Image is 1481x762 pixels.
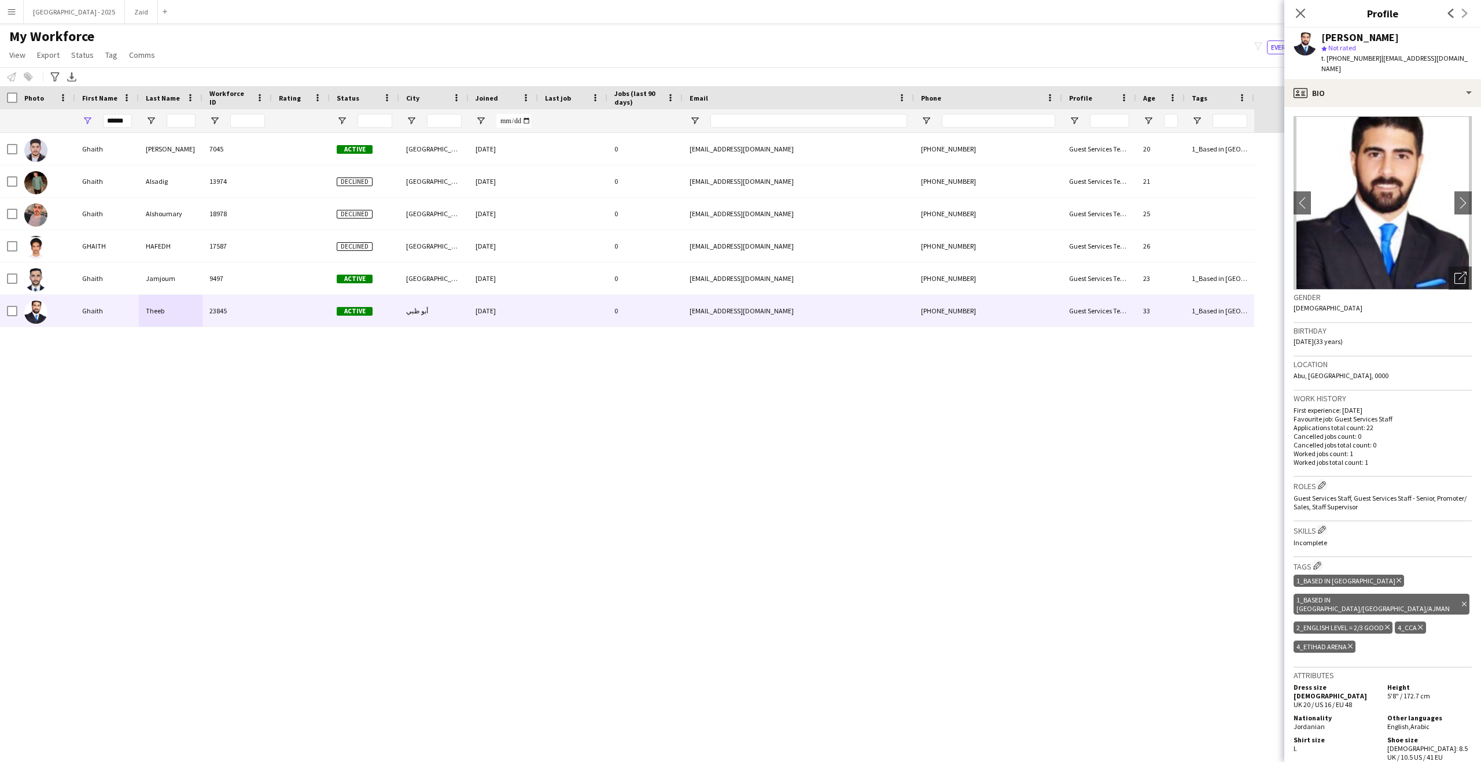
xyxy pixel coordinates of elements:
[683,262,914,294] div: [EMAIL_ADDRESS][DOMAIN_NAME]
[202,262,272,294] div: 9497
[1062,262,1136,294] div: Guest Services Team
[1136,133,1185,165] div: 20
[607,230,683,262] div: 0
[24,94,44,102] span: Photo
[476,94,498,102] span: Joined
[399,133,469,165] div: [GEOGRAPHIC_DATA]
[1294,641,1355,653] div: 4_Etihad Arena
[1294,735,1378,744] h5: Shirt size
[710,114,907,128] input: Email Filter Input
[1294,575,1404,587] div: 1_Based in [GEOGRAPHIC_DATA]
[1192,116,1202,126] button: Open Filter Menu
[683,230,914,262] div: [EMAIL_ADDRESS][DOMAIN_NAME]
[476,116,486,126] button: Open Filter Menu
[1185,133,1254,165] div: 1_Based in [GEOGRAPHIC_DATA]/[GEOGRAPHIC_DATA]/Ajman, 2_English Level = 3/3 Excellent
[279,94,301,102] span: Rating
[607,165,683,197] div: 0
[1062,198,1136,230] div: Guest Services Team
[82,94,117,102] span: First Name
[24,268,47,291] img: Ghaith Jamjoum
[1294,116,1472,290] img: Crew avatar or photo
[124,47,160,62] a: Comms
[1294,292,1472,302] h3: Gender
[1294,406,1472,415] p: First experience: [DATE]
[1321,54,1468,73] span: | [EMAIL_ADDRESS][DOMAIN_NAME]
[167,114,196,128] input: Last Name Filter Input
[202,198,272,230] div: 18978
[1294,494,1467,511] span: Guest Services Staff, Guest Services Staff - Senior, Promoter/ Sales, Staff Supervisor
[1062,230,1136,262] div: Guest Services Team
[914,230,1062,262] div: [PHONE_NUMBER]
[1267,40,1328,54] button: Everyone12,618
[1449,267,1472,290] div: Open photos pop-in
[1143,116,1154,126] button: Open Filter Menu
[1185,295,1254,327] div: 1_Based in [GEOGRAPHIC_DATA], 1_Based in [GEOGRAPHIC_DATA]/[GEOGRAPHIC_DATA]/[GEOGRAPHIC_DATA], 2...
[1294,700,1352,709] span: UK 20 / US 16 / EU 48
[75,262,139,294] div: Ghaith
[75,165,139,197] div: Ghaith
[139,133,202,165] div: [PERSON_NAME]
[914,198,1062,230] div: [PHONE_NUMBER]
[1294,371,1388,380] span: Abu, [GEOGRAPHIC_DATA], 0000
[399,165,469,197] div: [GEOGRAPHIC_DATA]
[146,94,180,102] span: Last Name
[469,295,538,327] div: [DATE]
[1294,415,1472,423] p: Favourite job: Guest Services Staff
[202,133,272,165] div: 7045
[1328,43,1356,52] span: Not rated
[1294,479,1472,491] h3: Roles
[921,94,941,102] span: Phone
[5,47,30,62] a: View
[230,114,265,128] input: Workforce ID Filter Input
[1321,32,1399,43] div: [PERSON_NAME]
[65,70,79,84] app-action-btn: Export XLSX
[921,116,931,126] button: Open Filter Menu
[37,50,60,60] span: Export
[1294,722,1325,731] span: Jordanian
[1294,713,1378,722] h5: Nationality
[139,262,202,294] div: Jamjoum
[1062,295,1136,327] div: Guest Services Team
[607,198,683,230] div: 0
[1213,114,1247,128] input: Tags Filter Input
[1185,262,1254,294] div: 1_Based in [GEOGRAPHIC_DATA], 2_English Level = 3/3 Excellent, [GEOGRAPHIC_DATA]
[545,94,571,102] span: Last job
[1294,337,1343,346] span: [DATE] (33 years)
[82,116,93,126] button: Open Filter Menu
[1294,670,1472,680] h3: Attributes
[1136,295,1185,327] div: 33
[32,47,64,62] a: Export
[1294,304,1362,312] span: [DEMOGRAPHIC_DATA]
[337,242,373,251] span: Declined
[129,50,155,60] span: Comms
[1387,713,1472,722] h5: Other languages
[139,230,202,262] div: HAFEDH
[427,114,462,128] input: City Filter Input
[24,1,125,23] button: [GEOGRAPHIC_DATA] - 2025
[399,230,469,262] div: [GEOGRAPHIC_DATA]
[1136,198,1185,230] div: 25
[9,50,25,60] span: View
[1294,359,1472,369] h3: Location
[1294,423,1472,432] p: Applications total count: 22
[1294,538,1472,547] p: Incomplete
[469,198,538,230] div: [DATE]
[1284,6,1481,21] h3: Profile
[1062,133,1136,165] div: Guest Services Team
[48,70,62,84] app-action-btn: Advanced filters
[105,50,117,60] span: Tag
[1284,79,1481,107] div: Bio
[1136,262,1185,294] div: 23
[209,89,251,106] span: Workforce ID
[146,116,156,126] button: Open Filter Menu
[101,47,122,62] a: Tag
[406,94,419,102] span: City
[1136,165,1185,197] div: 21
[1395,622,1425,634] div: 4_CCA
[67,47,98,62] a: Status
[496,114,531,128] input: Joined Filter Input
[125,1,158,23] button: Zaid
[469,133,538,165] div: [DATE]
[469,230,538,262] div: [DATE]
[1062,165,1136,197] div: Guest Services Team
